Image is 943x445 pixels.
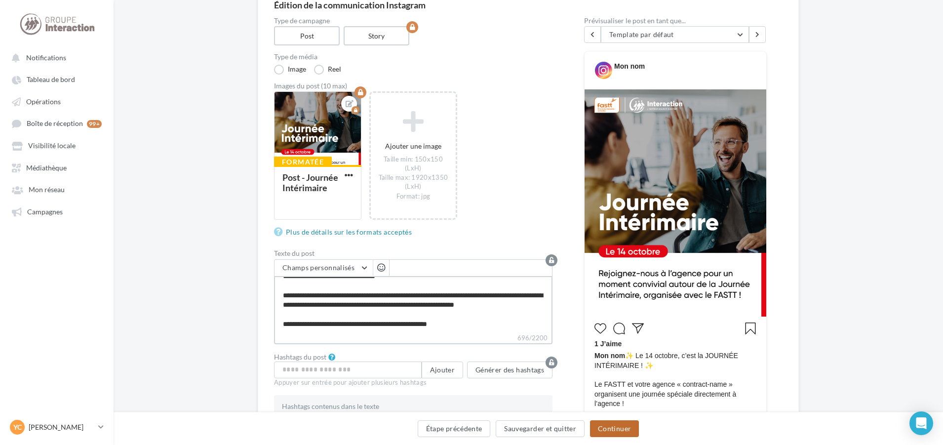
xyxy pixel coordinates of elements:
[274,65,306,75] label: Image
[909,411,933,435] div: Open Intercom Messenger
[274,250,552,257] label: Texte du post
[467,362,552,378] button: Générer des hashtags
[594,323,606,334] svg: J’aime
[745,323,756,334] svg: Enregistrer
[613,323,625,334] svg: Commenter
[29,422,94,432] p: [PERSON_NAME]
[344,26,409,45] label: Story
[594,339,756,351] div: 1 J’aime
[27,207,63,216] span: Campagnes
[584,17,767,24] div: Prévisualiser le post en tant que...
[27,76,75,84] span: Tableau de bord
[496,420,585,437] button: Sauvegarder et quitter
[29,186,65,194] span: Mon réseau
[632,323,644,334] svg: Partager la publication
[26,97,61,106] span: Opérations
[274,226,416,238] a: Plus de détails sur les formats acceptés
[8,418,106,437] a: YC [PERSON_NAME]
[6,136,108,154] a: Visibilité locale
[275,260,373,277] button: Champs personnalisés
[6,114,108,132] a: Boîte de réception 99+
[87,120,102,128] div: 99+
[314,65,341,75] label: Reel
[422,362,463,378] button: Ajouter
[274,26,340,45] label: Post
[282,263,354,272] span: Champs personnalisés
[282,172,338,193] div: Post - Journée Intérimaire
[594,352,625,360] span: Mon nom
[6,159,108,176] a: Médiathèque
[28,142,76,150] span: Visibilité locale
[282,403,545,410] div: Hashtags contenus dans le texte
[6,202,108,220] a: Campagnes
[26,163,67,172] span: Médiathèque
[601,26,749,43] button: Template par défaut
[274,157,332,167] div: Formatée
[6,92,108,110] a: Opérations
[274,378,552,387] div: Appuyer sur entrée pour ajouter plusieurs hashtags
[6,48,104,66] button: Notifications
[590,420,639,437] button: Continuer
[26,53,66,62] span: Notifications
[274,82,552,89] div: Images du post (10 max)
[274,17,552,24] label: Type de campagne
[274,333,552,344] label: 696/2200
[274,0,783,9] div: Édition de la communication Instagram
[27,120,83,128] span: Boîte de réception
[609,30,674,39] span: Template par défaut
[13,422,22,432] span: YC
[614,62,645,71] div: Mon nom
[274,53,552,60] label: Type de média
[6,180,108,198] a: Mon réseau
[418,420,491,437] button: Étape précédente
[6,70,108,88] a: Tableau de bord
[274,354,326,361] label: Hashtags du post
